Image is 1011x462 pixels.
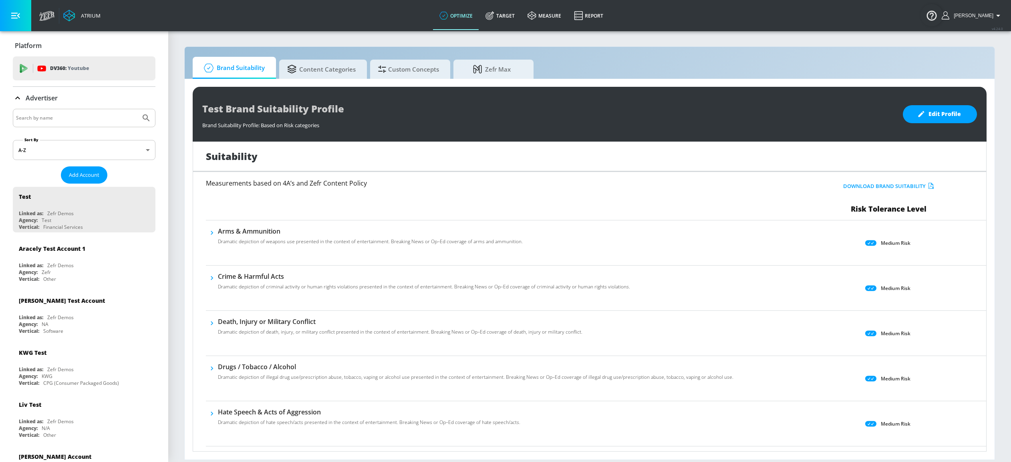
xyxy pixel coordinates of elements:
[19,349,46,356] div: KWG Test
[218,317,582,340] div: Death, Injury or Military ConflictDramatic depiction of death, injury, or military conflict prese...
[13,87,155,109] div: Advertiser
[218,283,630,290] p: Dramatic depiction of criminal activity or human rights violations presented in the context of en...
[13,395,155,440] div: Liv TestLinked as:Zefr DemosAgency:N/AVertical:Other
[19,269,38,276] div: Agency:
[26,94,58,102] p: Advertiser
[43,276,56,282] div: Other
[19,210,43,217] div: Linked as:
[218,408,520,431] div: Hate Speech & Acts of AggressionDramatic depiction of hate speech/acts presented in the context o...
[19,418,43,425] div: Linked as:
[992,26,1003,31] span: v 4.24.0
[68,64,89,72] p: Youtube
[23,137,40,142] label: Sort By
[951,13,993,18] span: login as: andersson.ceron@zefr.com
[881,420,910,428] p: Medium Risk
[42,425,50,432] div: N/A
[903,105,977,123] button: Edit Profile
[19,425,38,432] div: Agency:
[920,4,943,26] button: Open Resource Center
[942,11,1003,20] button: [PERSON_NAME]
[13,140,155,160] div: A-Z
[13,239,155,284] div: Aracely Test Account 1Linked as:Zefr DemosAgency:ZefrVertical:Other
[19,373,38,380] div: Agency:
[19,321,38,328] div: Agency:
[841,180,936,192] button: Download Brand Suitability
[479,1,521,30] a: Target
[43,432,56,438] div: Other
[42,217,51,224] div: Test
[19,314,43,321] div: Linked as:
[19,453,91,460] div: [PERSON_NAME] Account
[15,41,42,50] p: Platform
[201,58,265,78] span: Brand Suitability
[47,418,74,425] div: Zefr Demos
[218,227,523,236] h6: Arms & Ammunition
[218,362,733,371] h6: Drugs / Tobacco / Alcohol
[19,245,85,252] div: Aracely Test Account 1
[206,180,726,186] h6: Measurements based on 4A’s and Zefr Content Policy
[521,1,568,30] a: measure
[47,262,74,269] div: Zefr Demos
[461,60,522,79] span: Zefr Max
[19,297,105,304] div: [PERSON_NAME] Test Account
[69,170,99,180] span: Add Account
[16,113,137,123] input: Search by name
[50,64,89,73] p: DV360:
[13,187,155,232] div: TestLinked as:Zefr DemosAgency:TestVertical:Financial Services
[218,227,523,250] div: Arms & AmmunitionDramatic depiction of weapons use presented in the context of entertainment. Bre...
[43,380,119,386] div: CPG (Consumer Packaged Goods)
[47,366,74,373] div: Zefr Demos
[42,373,52,380] div: KWG
[42,321,48,328] div: NA
[13,343,155,388] div: KWG TestLinked as:Zefr DemosAgency:KWGVertical:CPG (Consumer Packaged Goods)
[13,56,155,80] div: DV360: Youtube
[218,272,630,281] h6: Crime & Harmful Acts
[19,276,39,282] div: Vertical:
[47,314,74,321] div: Zefr Demos
[61,166,107,184] button: Add Account
[287,60,356,79] span: Content Categories
[378,60,439,79] span: Custom Concepts
[218,408,520,416] h6: Hate Speech & Acts of Aggression
[881,284,910,292] p: Medium Risk
[218,272,630,295] div: Crime & Harmful ActsDramatic depiction of criminal activity or human rights violations presented ...
[78,12,101,19] div: Atrium
[13,291,155,336] div: [PERSON_NAME] Test AccountLinked as:Zefr DemosAgency:NAVertical:Software
[43,224,83,230] div: Financial Services
[42,269,51,276] div: Zefr
[19,432,39,438] div: Vertical:
[19,224,39,230] div: Vertical:
[433,1,479,30] a: optimize
[19,380,39,386] div: Vertical:
[19,401,41,408] div: Liv Test
[47,210,74,217] div: Zefr Demos
[919,109,961,119] span: Edit Profile
[881,329,910,338] p: Medium Risk
[19,217,38,224] div: Agency:
[202,118,895,129] div: Brand Suitability Profile: Based on Risk categories
[218,328,582,336] p: Dramatic depiction of death, injury, or military conflict presented in the context of entertainme...
[568,1,610,30] a: Report
[881,239,910,247] p: Medium Risk
[218,419,520,426] p: Dramatic depiction of hate speech/acts presented in the context of entertainment. Breaking News o...
[19,328,39,334] div: Vertical:
[218,317,582,326] h6: Death, Injury or Military Conflict
[206,150,258,163] h1: Suitability
[19,262,43,269] div: Linked as:
[19,366,43,373] div: Linked as:
[63,10,101,22] a: Atrium
[13,34,155,57] div: Platform
[43,328,63,334] div: Software
[881,374,910,383] p: Medium Risk
[218,362,733,386] div: Drugs / Tobacco / AlcoholDramatic depiction of illegal drug use/prescription abuse, tobacco, vapi...
[851,204,926,214] span: Risk Tolerance Level
[218,374,733,381] p: Dramatic depiction of illegal drug use/prescription abuse, tobacco, vaping or alcohol use present...
[218,238,523,245] p: Dramatic depiction of weapons use presented in the context of entertainment. Breaking News or Op–...
[19,193,31,200] div: Test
